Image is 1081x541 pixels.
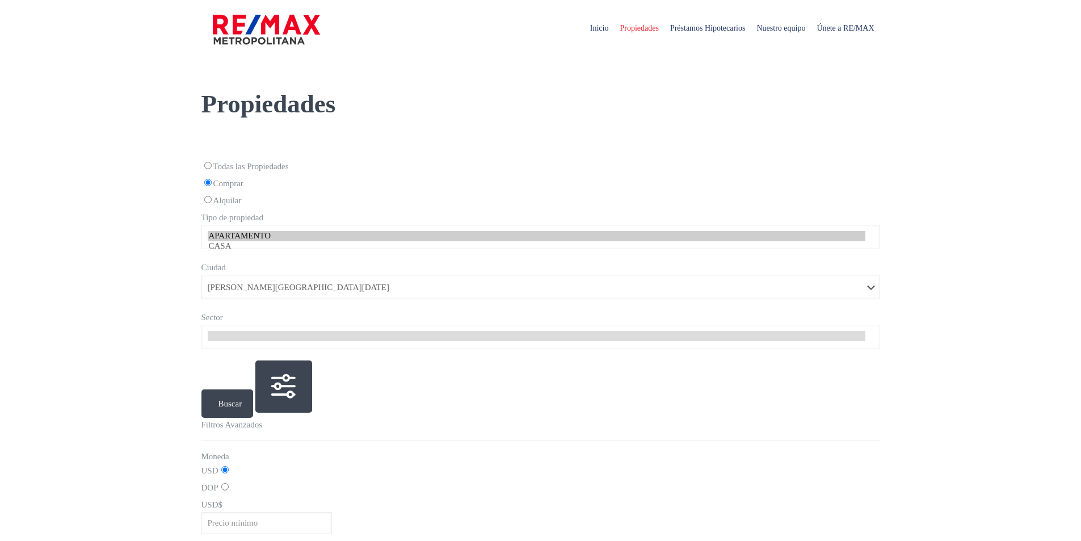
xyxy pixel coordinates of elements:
[201,481,880,495] label: DOP
[208,231,865,241] option: APARTAMENTO
[201,57,880,120] h1: Propiedades
[201,418,880,432] p: Filtros Avanzados
[208,241,865,251] option: CASA
[201,389,254,418] button: Buscar
[201,194,880,208] label: Alquilar
[811,11,880,45] span: Únete a RE/MAX
[201,313,223,322] span: Sector
[201,498,880,534] div: $
[213,12,320,47] img: remax-metropolitana-logo
[201,464,880,478] label: USD
[201,177,880,191] label: Comprar
[204,179,212,186] input: Comprar
[201,263,226,272] span: Ciudad
[204,162,212,169] input: Todas las Propiedades
[201,213,263,222] span: Tipo de propiedad
[221,466,229,473] input: USD
[204,196,212,203] input: Alquilar
[614,11,664,45] span: Propiedades
[751,11,811,45] span: Nuestro equipo
[221,483,229,490] input: DOP
[201,500,218,509] span: USD
[201,160,880,174] label: Todas las Propiedades
[201,512,332,534] input: Precio mínimo
[664,11,751,45] span: Préstamos Hipotecarios
[584,11,615,45] span: Inicio
[201,452,229,461] span: Moneda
